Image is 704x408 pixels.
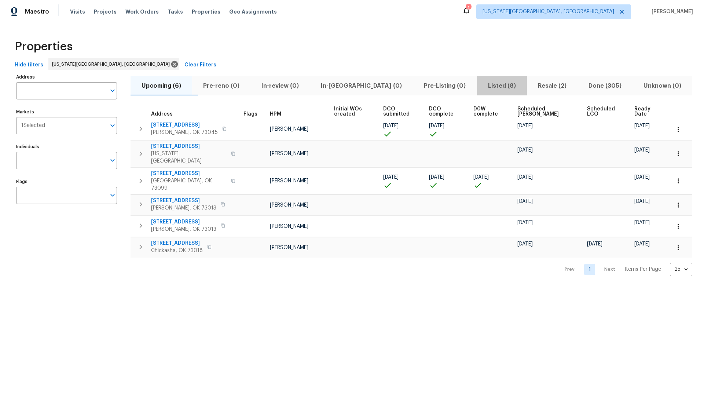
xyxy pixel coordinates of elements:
span: [PERSON_NAME] [270,224,308,229]
span: Scheduled [PERSON_NAME] [517,106,575,117]
button: Open [107,155,118,165]
span: [DATE] [517,175,533,180]
span: Geo Assignments [229,8,277,15]
label: Flags [16,179,117,184]
span: Initial WOs created [334,106,371,117]
p: Items Per Page [624,266,661,273]
span: In-review (0) [255,81,305,91]
span: D0W complete [473,106,505,117]
span: [GEOGRAPHIC_DATA], OK 73099 [151,177,227,192]
button: Clear Filters [181,58,219,72]
span: [DATE] [517,123,533,128]
span: Projects [94,8,117,15]
span: 1 Selected [21,123,45,129]
button: Open [107,85,118,96]
span: [US_STATE][GEOGRAPHIC_DATA], [GEOGRAPHIC_DATA] [52,61,173,68]
span: [PERSON_NAME] [270,127,308,132]
span: [DATE] [634,199,650,204]
span: [STREET_ADDRESS] [151,121,218,129]
span: [DATE] [517,199,533,204]
span: [DATE] [634,123,650,128]
span: Properties [192,8,220,15]
span: [DATE] [383,175,399,180]
div: 25 [670,260,692,279]
span: Ready Date [634,106,658,117]
button: Hide filters [12,58,46,72]
span: [DATE] [517,241,533,247]
span: [US_STATE][GEOGRAPHIC_DATA] [151,150,227,165]
span: Pre-reno (0) [197,81,246,91]
button: Open [107,190,118,200]
span: Work Orders [125,8,159,15]
span: [PERSON_NAME] [270,245,308,250]
span: Properties [15,43,73,50]
span: DCO complete [429,106,461,117]
span: [STREET_ADDRESS] [151,170,227,177]
span: Flags [243,112,257,117]
span: Tasks [168,9,183,14]
span: [DATE] [383,123,399,128]
span: [DATE] [634,220,650,225]
span: Unknown (0) [637,81,688,91]
span: [PERSON_NAME] [270,178,308,183]
span: [STREET_ADDRESS] [151,143,227,150]
span: [STREET_ADDRESS] [151,197,216,204]
a: Goto page 1 [584,264,595,275]
span: Maestro [25,8,49,15]
span: Chickasha, OK 73018 [151,247,203,254]
span: [DATE] [473,175,489,180]
span: [PERSON_NAME], OK 73013 [151,226,216,233]
span: HPM [270,112,281,117]
span: [DATE] [587,241,602,247]
span: [PERSON_NAME] [270,151,308,156]
div: 1 [466,4,471,12]
span: DCO submitted [383,106,417,117]
span: [PERSON_NAME], OK 73045 [151,129,218,136]
span: Address [151,112,173,117]
label: Address [16,75,117,79]
label: Markets [16,110,117,114]
span: Resale (2) [531,81,573,91]
span: [DATE] [634,147,650,153]
button: Open [107,120,118,131]
nav: Pagination Navigation [558,263,692,276]
span: [STREET_ADDRESS] [151,218,216,226]
span: [DATE] [429,123,444,128]
span: Upcoming (6) [135,81,188,91]
span: [DATE] [634,175,650,180]
span: In-[GEOGRAPHIC_DATA] (0) [314,81,408,91]
span: Listed (8) [481,81,522,91]
span: Scheduled LCO [587,106,621,117]
span: [DATE] [429,175,444,180]
span: [STREET_ADDRESS] [151,240,203,247]
span: [DATE] [517,220,533,225]
span: Visits [70,8,85,15]
span: [DATE] [634,241,650,247]
span: [PERSON_NAME] [270,203,308,208]
span: Hide filters [15,61,43,70]
span: Clear Filters [184,61,216,70]
span: [PERSON_NAME], OK 73013 [151,204,216,212]
label: Individuals [16,145,117,149]
span: [PERSON_NAME] [649,8,693,15]
span: Done (305) [582,81,628,91]
span: [DATE] [517,147,533,153]
div: [US_STATE][GEOGRAPHIC_DATA], [GEOGRAPHIC_DATA] [48,58,179,70]
span: [US_STATE][GEOGRAPHIC_DATA], [GEOGRAPHIC_DATA] [483,8,614,15]
span: Pre-Listing (0) [417,81,472,91]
